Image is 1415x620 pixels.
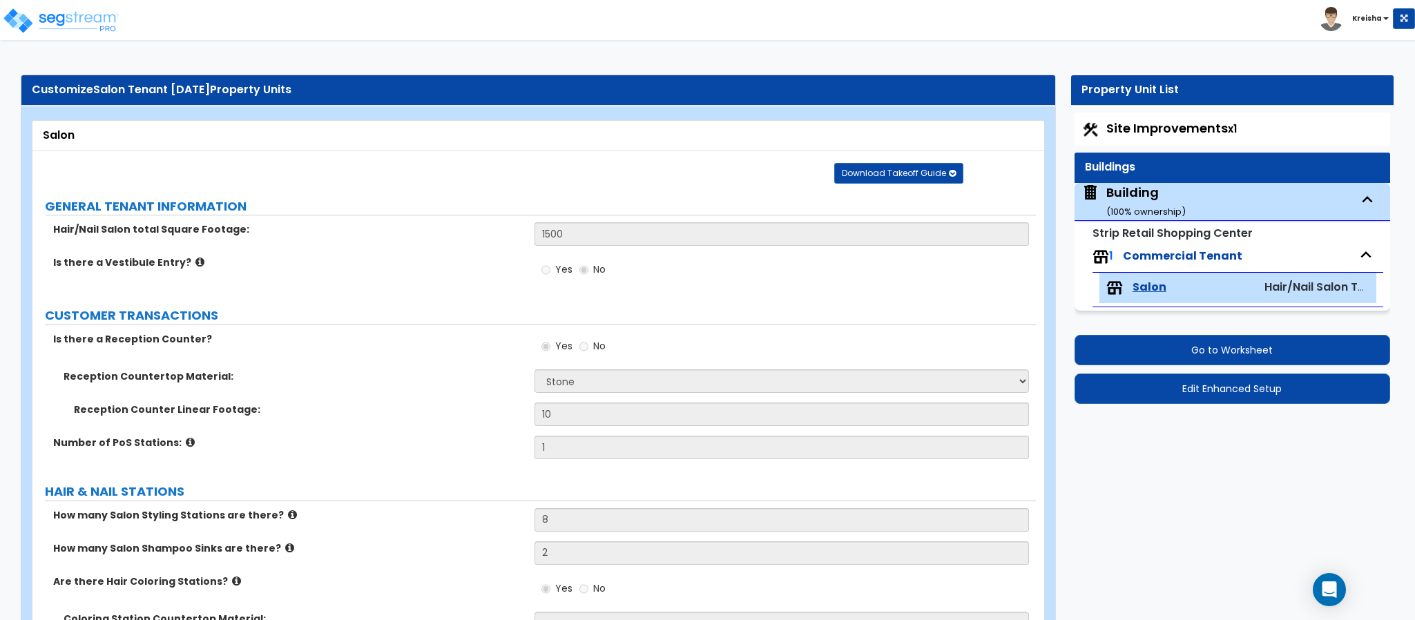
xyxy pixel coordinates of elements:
[285,543,294,553] i: click for more info!
[53,541,524,555] label: How many Salon Shampoo Sinks are there?
[195,257,204,267] i: click for more info!
[1109,248,1113,264] span: 1
[288,510,297,520] i: click for more info!
[1106,119,1237,137] span: Site Improvements
[53,436,524,449] label: Number of PoS Stations:
[186,437,195,447] i: click for more info!
[593,262,606,276] span: No
[1075,335,1390,365] button: Go to Worksheet
[555,262,572,276] span: Yes
[43,128,1034,144] div: Salon
[45,307,1036,324] label: CUSTOMER TRANSACTIONS
[53,255,524,269] label: Is there a Vestibule Entry?
[1081,184,1099,202] img: building.svg
[593,581,606,595] span: No
[1092,249,1109,265] img: tenants.png
[1123,248,1242,264] span: Commercial Tenant
[232,576,241,586] i: click for more info!
[1081,82,1383,98] div: Property Unit List
[1133,280,1166,296] span: Salon
[842,167,946,179] span: Download Takeoff Guide
[1106,184,1186,219] div: Building
[541,581,550,597] input: Yes
[45,483,1036,501] label: HAIR & NAIL STATIONS
[1081,184,1186,219] span: Building
[64,369,524,383] label: Reception Countertop Material:
[1313,573,1346,606] div: Open Intercom Messenger
[579,339,588,354] input: No
[53,222,524,236] label: Hair/Nail Salon total Square Footage:
[555,581,572,595] span: Yes
[45,197,1036,215] label: GENERAL TENANT INFORMATION
[93,81,210,97] span: Salon Tenant [DATE]
[1085,159,1380,175] div: Buildings
[1092,225,1253,241] small: Strip Retail Shopping Center
[1228,122,1237,136] small: x1
[1106,280,1123,296] img: tenants.png
[1319,7,1343,31] img: avatar.png
[593,339,606,353] span: No
[74,403,524,416] label: Reception Counter Linear Footage:
[1264,279,1391,295] span: Hair/Nail Salon Tenant
[579,581,588,597] input: No
[1352,13,1382,23] b: Kreisha
[579,262,588,278] input: No
[541,262,550,278] input: Yes
[1075,374,1390,404] button: Edit Enhanced Setup
[555,339,572,353] span: Yes
[53,508,524,522] label: How many Salon Styling Stations are there?
[53,332,524,346] label: Is there a Reception Counter?
[541,339,550,354] input: Yes
[53,574,524,588] label: Are there Hair Coloring Stations?
[2,7,119,35] img: logo_pro_r.png
[1106,205,1186,218] small: ( 100 % ownership)
[834,163,963,184] button: Download Takeoff Guide
[32,82,1045,98] div: Customize Property Units
[1081,121,1099,139] img: Construction.png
